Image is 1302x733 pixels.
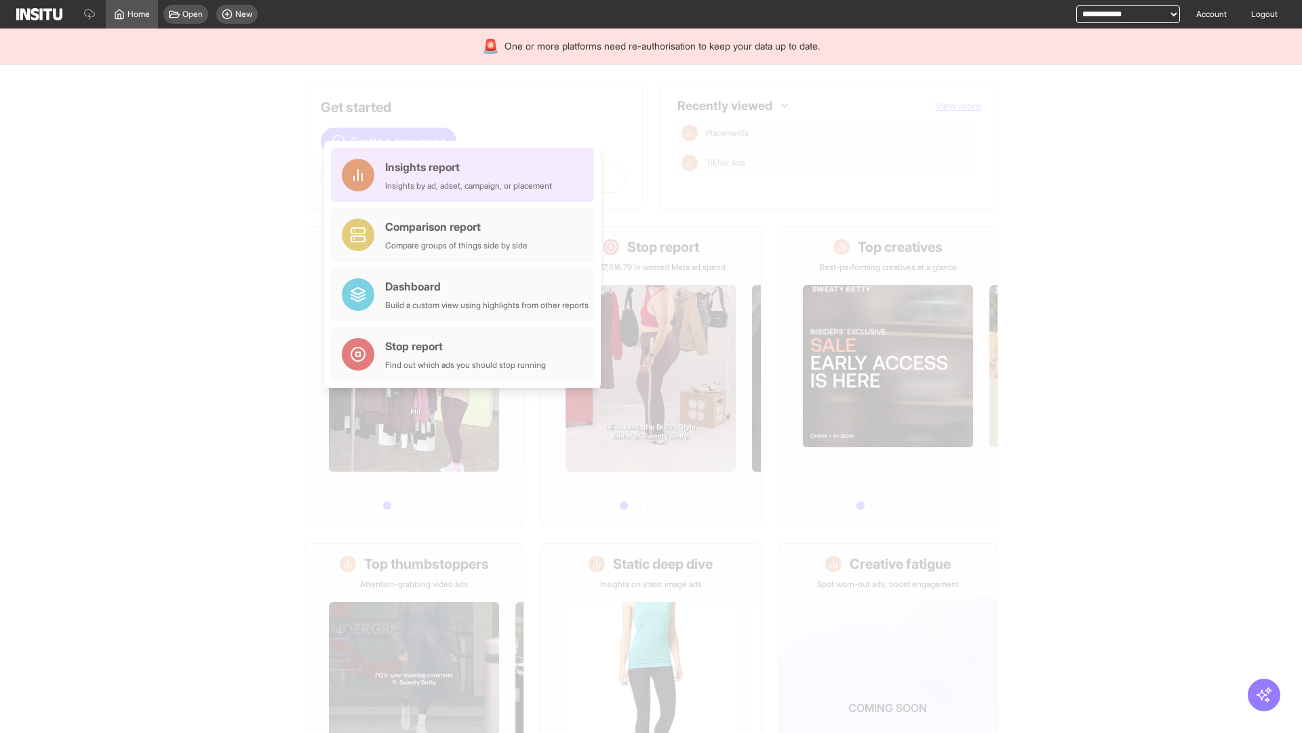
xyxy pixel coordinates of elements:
[385,159,552,175] div: Insights report
[482,37,499,56] div: 🚨
[385,240,528,251] div: Compare groups of things side by side
[385,300,589,311] div: Build a custom view using highlights from other reports
[385,360,546,371] div: Find out which ads you should stop running
[182,9,203,20] span: Open
[385,338,546,354] div: Stop report
[385,181,552,191] div: Insights by ad, adset, campaign, or placement
[235,9,252,20] span: New
[385,278,589,295] div: Dashboard
[385,219,528,235] div: Comparison report
[127,9,150,20] span: Home
[505,39,820,53] span: One or more platforms need re-authorisation to keep your data up to date.
[16,8,62,20] img: Logo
